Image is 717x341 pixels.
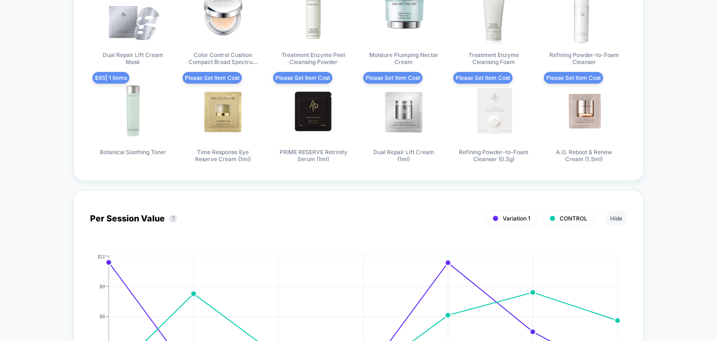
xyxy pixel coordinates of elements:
[183,72,242,84] span: Please Set Item Cost
[188,149,258,164] span: Time Response Eye Reserve Cream (1ml)
[503,215,530,222] span: Variation 1
[605,211,627,226] button: Hide
[278,149,348,164] span: PRIME RESERVE Retrinity Serum (1ml)
[278,51,348,67] span: Treatment Enzyme Peel Cleansing Powder
[169,215,177,222] button: ?
[100,149,166,164] span: Botanical Soothing Toner
[453,72,513,84] span: Please Set Item Cost
[551,78,617,144] img: A.O. Reboot & Renew Cream (1.5ml)
[273,72,332,84] span: Please Set Item Cost
[461,78,527,144] img: Refining Powder-to-Foam Cleanser (0.5g)
[281,78,346,144] img: PRIME RESERVE Retrinity Serum (1ml)
[92,72,129,84] span: $ 95 | 1 items
[371,78,436,144] img: Dual Repair Lift Cream (1ml)
[98,51,168,67] span: Dual Repair Lift Cream Mask
[369,149,439,164] span: Dual Repair Lift Cream (1ml)
[99,283,105,289] tspan: $9
[560,215,587,222] span: CONTROL
[459,51,529,67] span: Treatment Enzyme Cleansing Foam
[549,149,619,164] span: A.O. Reboot & Renew Cream (1.5ml)
[459,149,529,164] span: Refining Powder-to-Foam Cleanser (0.5g)
[369,51,439,67] span: Moisture Plumping Nectar Cream
[99,313,105,319] tspan: $6
[544,72,603,84] span: Please Set Item Cost
[98,253,105,259] tspan: $12
[188,51,258,67] span: Color Control Cushion Compact Broad Spectrum SPF 50+
[363,72,422,84] span: Please Set Item Cost
[100,78,166,144] img: Botanical Soothing Toner
[190,78,256,144] img: Time Response Eye Reserve Cream (1ml)
[549,51,619,67] span: Refining Powder-to-Foam Cleanser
